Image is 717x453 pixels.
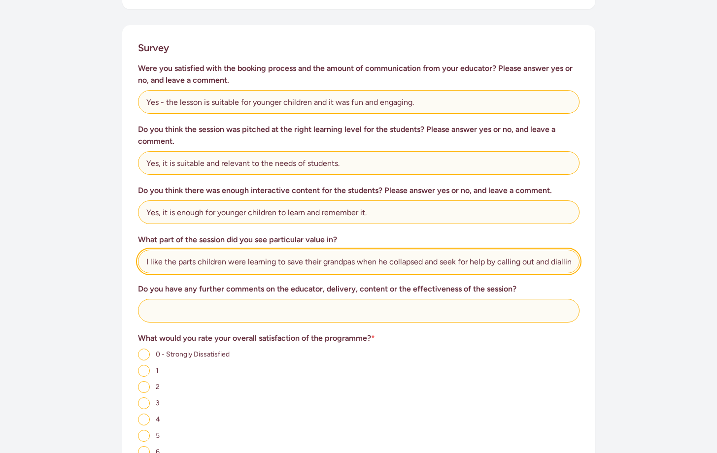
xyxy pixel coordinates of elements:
[138,349,150,360] input: 0 - Strongly Dissatisfied
[156,366,159,375] span: 1
[138,397,150,409] input: 3
[138,234,580,246] h3: What part of the session did you see particular value in?
[156,350,230,358] span: 0 - Strongly Dissatisfied
[138,63,580,86] h3: Were you satisfied with the booking process and the amount of communication from your educator? P...
[138,332,580,344] h3: What would you rate your overall satisfaction of the programme?
[156,431,160,440] span: 5
[138,185,580,196] h3: Do you think there was enough interactive content for the students? Please answer yes or no, and ...
[156,383,160,391] span: 2
[156,399,160,407] span: 3
[138,283,580,295] h3: Do you have any further comments on the educator, delivery, content or the effectiveness of the s...
[156,415,160,423] span: 4
[138,414,150,425] input: 4
[138,430,150,442] input: 5
[138,381,150,393] input: 2
[138,365,150,377] input: 1
[138,124,580,147] h3: Do you think the session was pitched at the right learning level for the students? Please answer ...
[138,41,169,55] h2: Survey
